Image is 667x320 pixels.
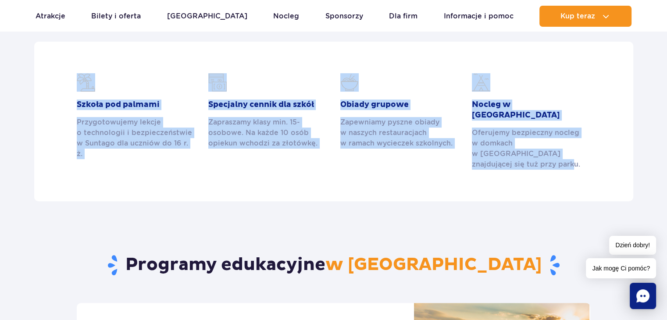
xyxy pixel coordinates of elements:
a: [GEOGRAPHIC_DATA] [167,6,247,27]
div: Zapraszamy klasy min. 15-osobowe. Na każde 10 osób opiekun wchodzi za złotówkę. [208,117,327,149]
span: Jak mogę Ci pomóc? [586,258,656,278]
a: Atrakcje [36,6,65,27]
a: Nocleg [273,6,299,27]
a: Informacje i pomoc [444,6,514,27]
h2: Programy edukacyjne [77,254,590,277]
button: Kup teraz [539,6,631,27]
span: Kup teraz [560,12,595,20]
div: Zapewniamy pyszne obiady w naszych restauracjach w ramach wycieczek szkolnych. [340,117,459,149]
div: Oferujemy bezpieczny nocleg w domkach w [GEOGRAPHIC_DATA] znajdującej się tuż przy parku. [472,128,590,170]
h2: Szkoła pod palmami [77,100,195,110]
div: Chat [630,283,656,309]
a: Dla firm [389,6,417,27]
span: w [GEOGRAPHIC_DATA] [325,254,542,276]
span: Dzień dobry! [609,236,656,255]
h2: Nocleg w [GEOGRAPHIC_DATA] [472,100,590,121]
a: Sponsorzy [325,6,363,27]
h2: Obiady grupowe [340,100,459,110]
div: Przygotowujemy lekcje o technologii i bezpieczeństwie w Suntago dla uczniów do 16 r. ż. [77,117,195,159]
a: Bilety i oferta [91,6,141,27]
h2: Specjalny cennik dla szkół [208,100,327,110]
